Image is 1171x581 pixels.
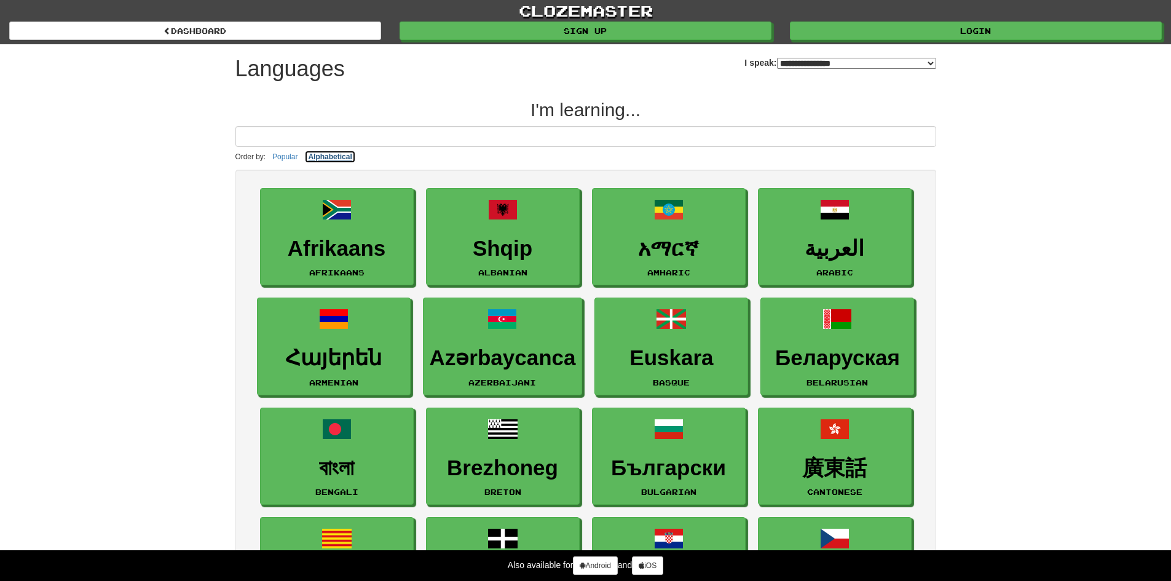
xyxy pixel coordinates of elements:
[641,488,696,496] small: Bulgarian
[816,268,853,277] small: Arabic
[235,57,345,81] h1: Languages
[260,188,414,286] a: AfrikaansAfrikaans
[426,188,580,286] a: ShqipAlbanian
[309,268,365,277] small: Afrikaans
[468,378,536,387] small: Azerbaijani
[744,57,936,69] label: I speak:
[599,456,739,480] h3: Български
[647,268,690,277] small: Amharic
[777,58,936,69] select: I speak:
[632,556,663,575] a: iOS
[765,456,905,480] h3: 廣東話
[267,237,407,261] h3: Afrikaans
[426,408,580,505] a: BrezhonegBreton
[758,408,912,505] a: 廣東話Cantonese
[309,378,358,387] small: Armenian
[592,188,746,286] a: አማርኛAmharic
[653,378,690,387] small: Basque
[594,298,748,395] a: EuskaraBasque
[767,346,907,370] h3: Беларуская
[790,22,1162,40] a: Login
[315,488,358,496] small: Bengali
[235,152,266,161] small: Order by:
[430,346,576,370] h3: Azərbaycanca
[433,456,573,480] h3: Brezhoneg
[601,346,741,370] h3: Euskara
[573,556,617,575] a: Android
[758,188,912,286] a: العربيةArabic
[433,237,573,261] h3: Shqip
[484,488,521,496] small: Breton
[478,268,527,277] small: Albanian
[400,22,771,40] a: Sign up
[235,100,936,120] h2: I'm learning...
[304,150,355,164] button: Alphabetical
[260,408,414,505] a: বাংলাBengali
[807,488,862,496] small: Cantonese
[592,408,746,505] a: БългарскиBulgarian
[423,298,583,395] a: AzərbaycancaAzerbaijani
[267,456,407,480] h3: বাংলা
[269,150,301,164] button: Popular
[257,298,411,395] a: ՀայերենArmenian
[806,378,868,387] small: Belarusian
[264,346,404,370] h3: Հայերեն
[9,22,381,40] a: dashboard
[760,298,914,395] a: БеларускаяBelarusian
[765,237,905,261] h3: العربية
[599,237,739,261] h3: አማርኛ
